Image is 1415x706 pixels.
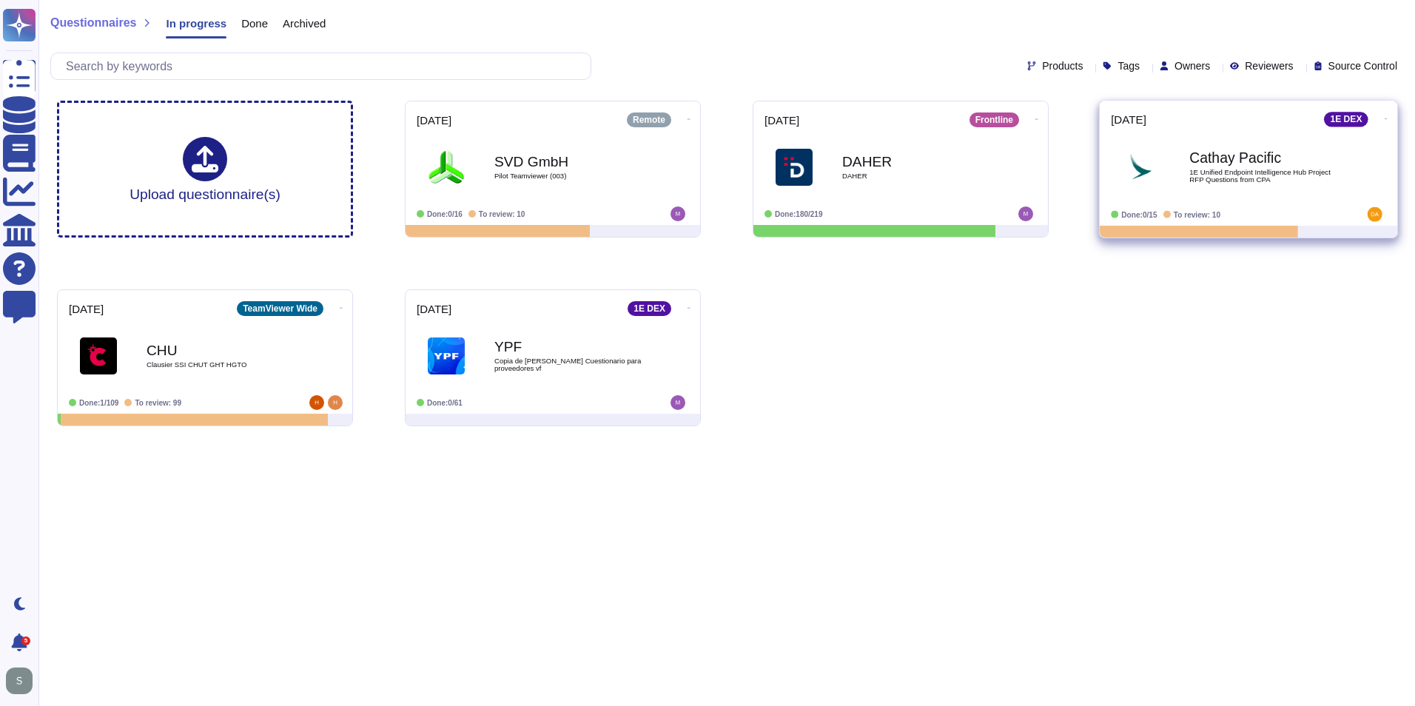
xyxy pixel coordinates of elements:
img: Logo [428,337,465,374]
span: Reviewers [1245,61,1293,71]
span: Pilot Teamviewer (003) [494,172,642,180]
span: [DATE] [417,115,451,126]
span: DAHER [842,172,990,180]
div: 5 [21,636,30,645]
div: 1E DEX [628,301,671,316]
img: Logo [80,337,117,374]
span: Done: 0/16 [427,210,463,218]
div: TeamViewer Wide [237,301,323,316]
b: YPF [494,340,642,354]
img: Logo [1122,148,1160,186]
img: user [1018,206,1033,221]
span: [DATE] [417,303,451,315]
span: Products [1042,61,1083,71]
span: Done: 180/219 [775,210,823,218]
span: [DATE] [764,115,799,126]
input: Search by keywords [58,53,591,79]
div: Frontline [969,112,1019,127]
span: 1E Unified Endpoint Intelligence Hub Project RFP Questions from CPA [1189,169,1339,183]
span: Clausier SSI CHUT GHT HGTO [147,361,295,369]
img: Logo [428,149,465,186]
b: SVD GmbH [494,155,642,169]
span: To review: 10 [479,210,525,218]
b: DAHER [842,155,990,169]
span: [DATE] [1111,114,1146,125]
span: Archived [283,18,326,29]
span: Source Control [1328,61,1397,71]
span: [DATE] [69,303,104,315]
img: user [309,395,324,410]
img: Logo [776,149,813,186]
span: In progress [166,18,226,29]
span: Done: 0/15 [1121,210,1157,218]
span: Tags [1117,61,1140,71]
span: Done: 1/109 [79,399,118,407]
span: Owners [1174,61,1210,71]
img: user [670,395,685,410]
span: To review: 99 [135,399,181,407]
div: 1E DEX [1324,112,1368,127]
div: Remote [627,112,671,127]
span: To review: 10 [1174,210,1220,218]
img: user [1368,207,1382,222]
span: Copia de [PERSON_NAME] Cuestionario para proveedores vf [494,357,642,372]
span: Done [241,18,268,29]
div: Upload questionnaire(s) [130,137,280,201]
b: CHU [147,343,295,357]
img: user [670,206,685,221]
span: Done: 0/61 [427,399,463,407]
button: user [3,665,43,697]
b: Cathay Pacific [1189,151,1339,165]
img: user [328,395,343,410]
img: user [6,668,33,694]
span: Questionnaires [50,17,136,29]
